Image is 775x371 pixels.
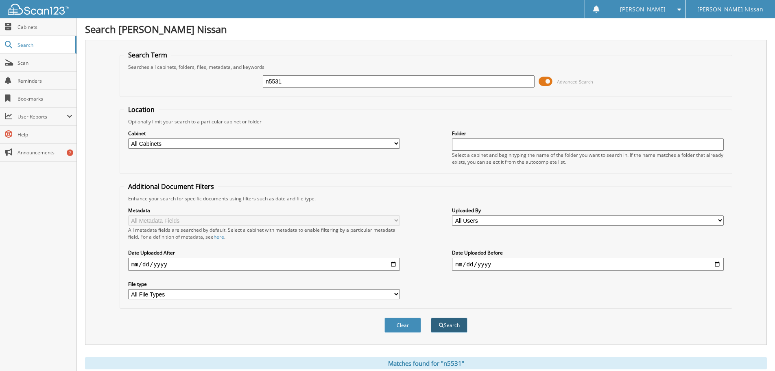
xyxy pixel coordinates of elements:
[128,281,400,288] label: File type
[67,149,73,156] div: 7
[128,258,400,271] input: start
[17,149,72,156] span: Announcements
[124,182,218,191] legend: Additional Document Filters
[17,42,71,48] span: Search
[128,226,400,240] div: All metadata fields are searched by default. Select a cabinet with metadata to enable filtering b...
[124,105,159,114] legend: Location
[214,233,224,240] a: here
[85,22,767,36] h1: Search [PERSON_NAME] Nissan
[17,24,72,31] span: Cabinets
[17,113,67,120] span: User Reports
[124,118,728,125] div: Optionally limit your search to a particular cabinet or folder
[124,195,728,202] div: Enhance your search for specific documents using filters such as date and file type.
[17,59,72,66] span: Scan
[128,130,400,137] label: Cabinet
[452,249,724,256] label: Date Uploaded Before
[124,64,728,70] div: Searches all cabinets, folders, files, metadata, and keywords
[128,249,400,256] label: Date Uploaded After
[17,77,72,84] span: Reminders
[557,79,593,85] span: Advanced Search
[452,151,724,165] div: Select a cabinet and begin typing the name of the folder you want to search in. If the name match...
[85,357,767,369] div: Matches found for "n5531"
[128,207,400,214] label: Metadata
[8,4,69,15] img: scan123-logo-white.svg
[620,7,666,12] span: [PERSON_NAME]
[17,131,72,138] span: Help
[452,130,724,137] label: Folder
[431,318,467,333] button: Search
[384,318,421,333] button: Clear
[17,95,72,102] span: Bookmarks
[452,258,724,271] input: end
[452,207,724,214] label: Uploaded By
[124,50,171,59] legend: Search Term
[697,7,763,12] span: [PERSON_NAME] Nissan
